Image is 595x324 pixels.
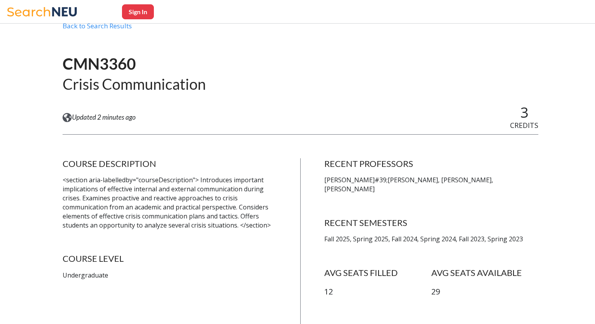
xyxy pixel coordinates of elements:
p: [PERSON_NAME]#39;[PERSON_NAME], [PERSON_NAME], [PERSON_NAME] [324,176,538,194]
div: Back to Search Results [63,22,539,37]
p: Undergraduate [63,271,277,280]
p: 12 [324,286,431,298]
h4: RECENT PROFESSORS [324,158,538,169]
h4: RECENT SEMESTERS [324,217,538,228]
h4: AVG SEATS AVAILABLE [431,267,538,278]
p: <section aria-labelledby="courseDescription"> Introduces important implications of effective inte... [63,176,277,230]
button: Sign In [122,4,154,19]
h2: Crisis Communication [63,74,206,94]
h4: COURSE LEVEL [63,253,277,264]
span: 3 [520,103,528,122]
span: Updated 2 minutes ago [72,113,136,122]
h4: AVG SEATS FILLED [324,267,431,278]
p: 29 [431,286,538,298]
h1: CMN3360 [63,54,206,74]
span: CREDITS [510,120,538,130]
p: Fall 2025, Spring 2025, Fall 2024, Spring 2024, Fall 2023, Spring 2023 [324,235,538,244]
h4: COURSE DESCRIPTION [63,158,277,169]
